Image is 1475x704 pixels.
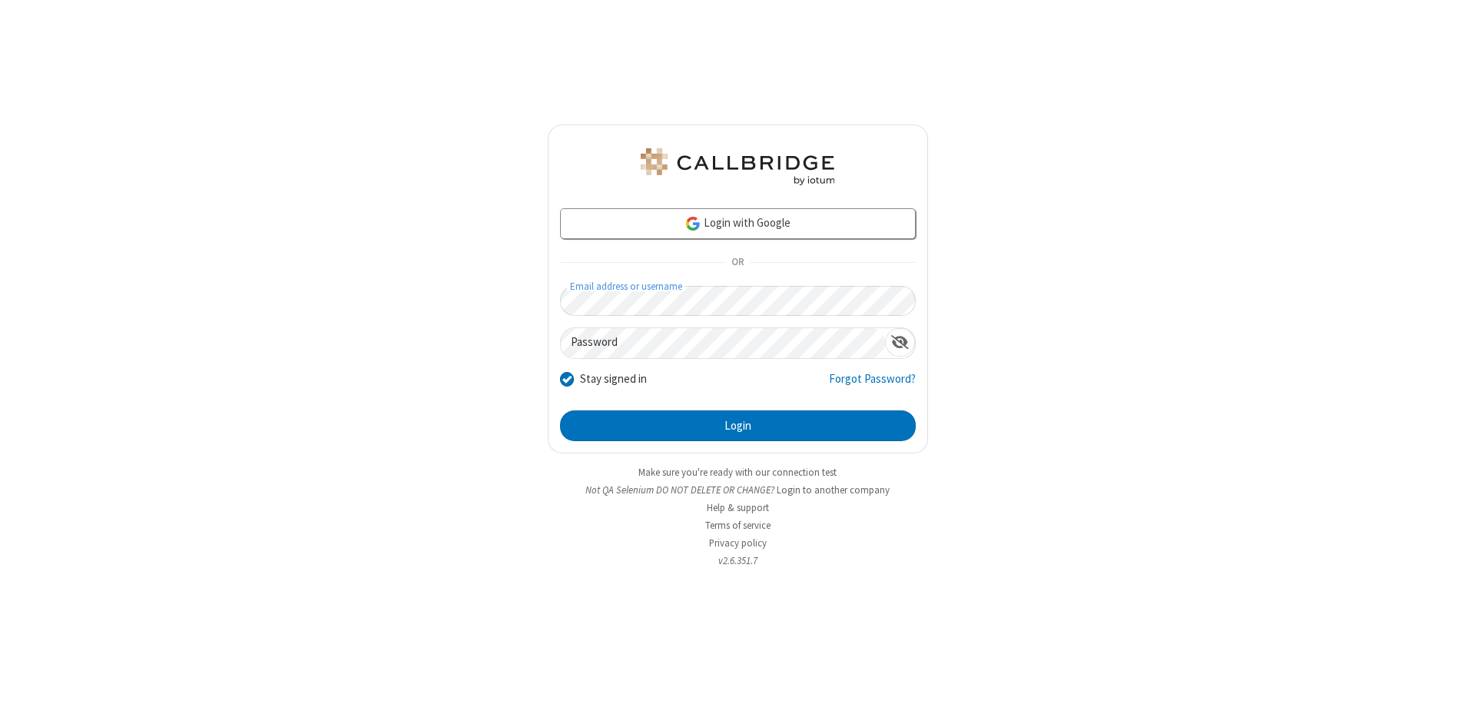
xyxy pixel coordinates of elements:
div: Show password [885,328,915,357]
input: Password [561,328,885,358]
a: Privacy policy [709,536,767,550]
a: Forgot Password? [829,370,916,400]
button: Login [560,410,916,441]
img: google-icon.png [684,215,701,232]
input: Email address or username [560,286,916,316]
li: v2.6.351.7 [548,553,928,568]
span: OR [725,252,750,274]
label: Stay signed in [580,370,647,388]
li: Not QA Selenium DO NOT DELETE OR CHANGE? [548,483,928,497]
a: Help & support [707,501,769,514]
button: Login to another company [777,483,890,497]
a: Make sure you're ready with our connection test [638,466,837,479]
a: Login with Google [560,208,916,239]
img: QA Selenium DO NOT DELETE OR CHANGE [638,148,837,185]
a: Terms of service [705,519,771,532]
